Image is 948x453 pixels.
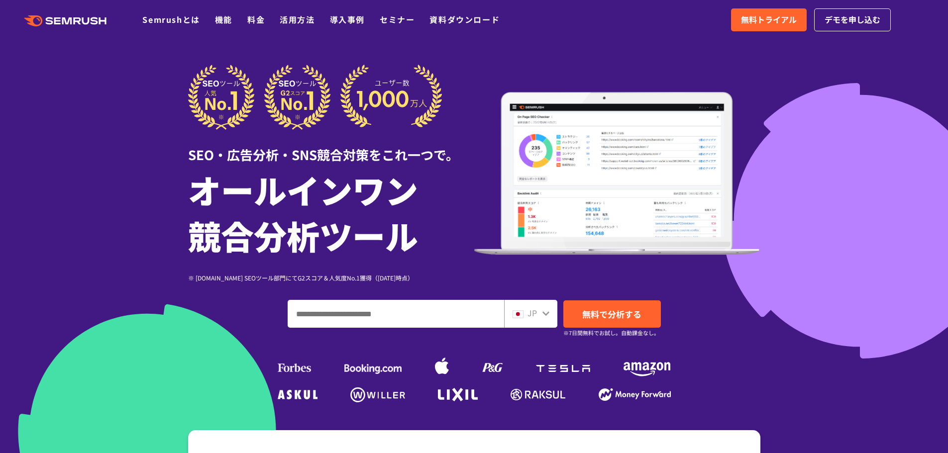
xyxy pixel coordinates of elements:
small: ※7日間無料でお試し。自動課金なし。 [563,328,659,338]
input: ドメイン、キーワードまたはURLを入力してください [288,300,504,327]
span: 無料トライアル [741,13,797,26]
a: セミナー [380,13,415,25]
a: 料金 [247,13,265,25]
a: 活用方法 [280,13,315,25]
a: 資料ダウンロード [429,13,500,25]
a: デモを申し込む [814,8,891,31]
a: 機能 [215,13,232,25]
div: ※ [DOMAIN_NAME] SEOツール部門にてG2スコア＆人気度No.1獲得（[DATE]時点） [188,273,474,282]
span: JP [527,307,537,319]
a: Semrushとは [142,13,200,25]
h1: オールインワン 競合分析ツール [188,167,474,258]
a: 導入事例 [330,13,365,25]
a: 無料で分析する [563,300,661,328]
div: SEO・広告分析・SNS競合対策をこれ一つで。 [188,130,474,164]
span: 無料で分析する [582,308,641,320]
a: 無料トライアル [731,8,807,31]
span: デモを申し込む [825,13,880,26]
